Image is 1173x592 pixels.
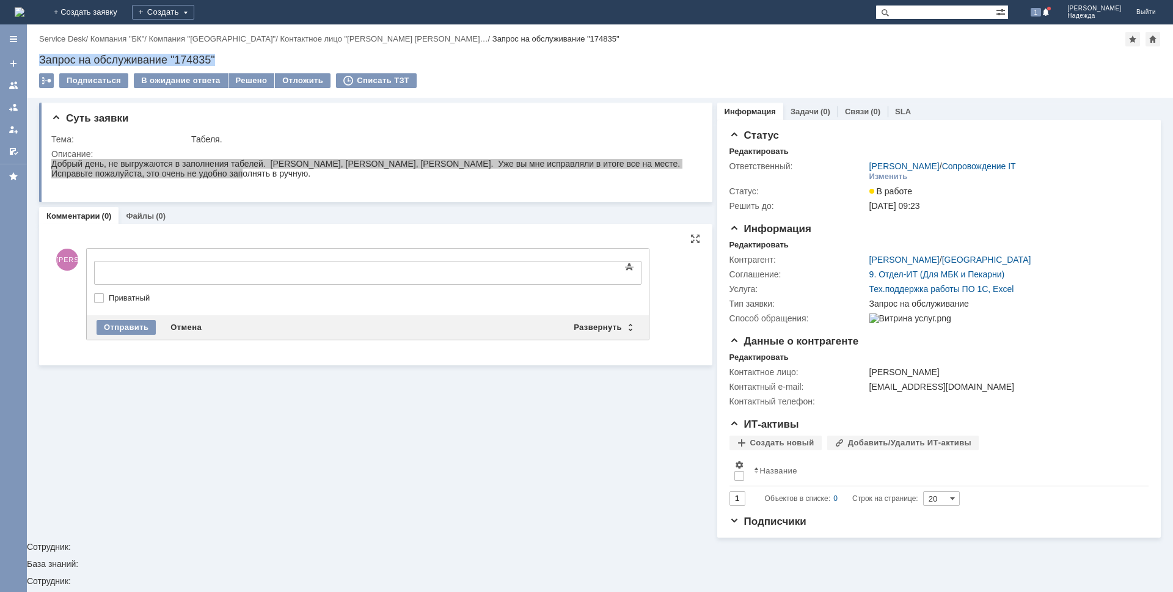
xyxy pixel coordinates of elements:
[729,161,867,171] div: Ответственный:
[39,54,1161,66] div: Запрос на обслуживание "174835"
[760,466,797,475] div: Название
[791,107,819,116] a: Задачи
[27,577,1173,585] div: Сотрудник:
[15,7,24,17] a: Перейти на домашнюю страницу
[869,382,1142,392] div: [EMAIL_ADDRESS][DOMAIN_NAME]
[56,249,78,271] span: [PERSON_NAME]
[4,54,23,73] a: Создать заявку
[280,34,492,43] div: /
[1031,8,1042,16] span: 1
[4,120,23,139] a: Мои заявки
[729,255,867,265] div: Контрагент:
[725,107,776,116] a: Информация
[27,98,1173,551] div: Сотрудник:
[869,201,920,211] span: [DATE] 09:23
[996,5,1008,17] span: Расширенный поиск
[729,223,811,235] span: Информация
[729,284,867,294] div: Услуга:
[149,34,280,43] div: /
[869,161,940,171] a: [PERSON_NAME]
[820,107,830,116] div: (0)
[729,516,806,527] span: Подписчики
[51,134,189,144] div: Тема:
[765,491,918,506] i: Строк на странице:
[749,455,1139,486] th: Название
[39,73,54,88] div: Работа с массовостью
[90,34,144,43] a: Компания "БК"
[1067,12,1122,20] span: Надежда
[126,211,154,221] a: Файлы
[765,494,830,503] span: Объектов в списке:
[622,260,637,274] span: Показать панель инструментов
[109,293,639,303] label: Приватный
[492,34,619,43] div: Запрос на обслуживание "174835"
[729,382,867,392] div: Контактный e-mail:
[729,313,867,323] div: Способ обращения:
[280,34,488,43] a: Контактное лицо "[PERSON_NAME] [PERSON_NAME]…
[149,34,276,43] a: Компания "[GEOGRAPHIC_DATA]"
[729,299,867,309] div: Тип заявки:
[690,234,700,244] div: На всю страницу
[729,130,779,141] span: Статус
[39,34,86,43] a: Service Desk
[729,186,867,196] div: Статус:
[1146,32,1160,46] div: Сделать домашней страницей
[869,161,1016,171] div: /
[869,255,1031,265] div: /
[833,491,838,506] div: 0
[869,313,951,323] img: Витрина услуг.png
[51,112,128,124] span: Суть заявки
[729,201,867,211] div: Решить до:
[729,240,789,250] div: Редактировать
[51,149,696,159] div: Описание:
[845,107,869,116] a: Связи
[191,134,693,144] div: Табеля.
[729,353,789,362] div: Редактировать
[942,161,1016,171] a: Сопровождение IT
[1125,32,1140,46] div: Добавить в избранное
[734,460,744,470] span: Настройки
[1067,5,1122,12] span: [PERSON_NAME]
[27,560,1173,568] div: База знаний:
[90,34,149,43] div: /
[46,211,100,221] a: Комментарии
[869,284,1014,294] a: Тех.поддержка работы ПО 1С, Excel
[729,147,789,156] div: Редактировать
[132,5,194,20] div: Создать
[869,172,908,181] div: Изменить
[869,269,1005,279] a: 9. Отдел-ИТ (Для МБК и Пекарни)
[4,76,23,95] a: Заявки на командах
[895,107,911,116] a: SLA
[102,211,112,221] div: (0)
[871,107,880,116] div: (0)
[869,186,912,196] span: В работе
[729,269,867,279] div: Соглашение:
[729,418,799,430] span: ИТ-активы
[869,299,1142,309] div: Запрос на обслуживание
[869,367,1142,377] div: [PERSON_NAME]
[156,211,166,221] div: (0)
[729,367,867,377] div: Контактное лицо:
[4,142,23,161] a: Мои согласования
[39,34,90,43] div: /
[15,7,24,17] img: logo
[4,98,23,117] a: Заявки в моей ответственности
[729,335,859,347] span: Данные о контрагенте
[729,396,867,406] div: Контактный телефон:
[869,255,940,265] a: [PERSON_NAME]
[942,255,1031,265] a: [GEOGRAPHIC_DATA]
